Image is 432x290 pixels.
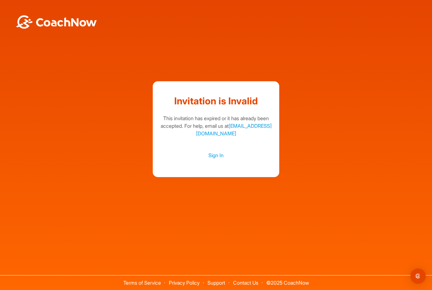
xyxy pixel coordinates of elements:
a: Privacy Policy [169,280,200,286]
img: BwLJSsUCoWCh5upNqxVrqldRgqLPVwmV24tXu5FoVAoFEpwwqQ3VIfuoInZCoVCoTD4vwADAC3ZFMkVEQFDAAAAAElFTkSuQmCC [15,15,97,29]
h1: Invitation is Invalid [159,94,273,108]
div: Open Intercom Messenger [410,268,426,284]
a: Terms of Service [123,280,161,286]
a: Support [207,280,225,286]
a: [EMAIL_ADDRESS][DOMAIN_NAME] [196,123,272,137]
span: © 2025 CoachNow [263,275,312,285]
a: Sign In [159,151,273,159]
div: This invitation has expired or it has already been accepted. For help, email us at [159,114,273,137]
a: Contact Us [233,280,258,286]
